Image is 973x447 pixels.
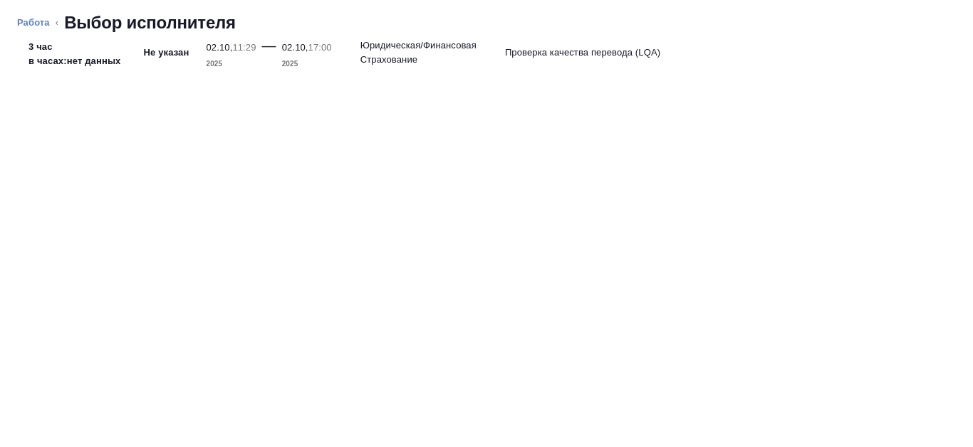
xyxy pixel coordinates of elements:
p: Юридическая/Финансовая [360,38,477,53]
nav: breadcrumb [17,11,956,34]
p: 17:00 [308,42,332,53]
p: 11:29 [232,42,256,53]
a: Работа [17,17,50,28]
p: 02.10, [282,42,308,53]
div: — [262,34,276,71]
h2: Выбор исполнителя [64,11,236,34]
p: 02.10, [206,42,232,53]
p: 3 час [28,40,121,54]
p: Проверка качества перевода (LQA) [505,46,660,60]
li: ‹ [56,16,58,30]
